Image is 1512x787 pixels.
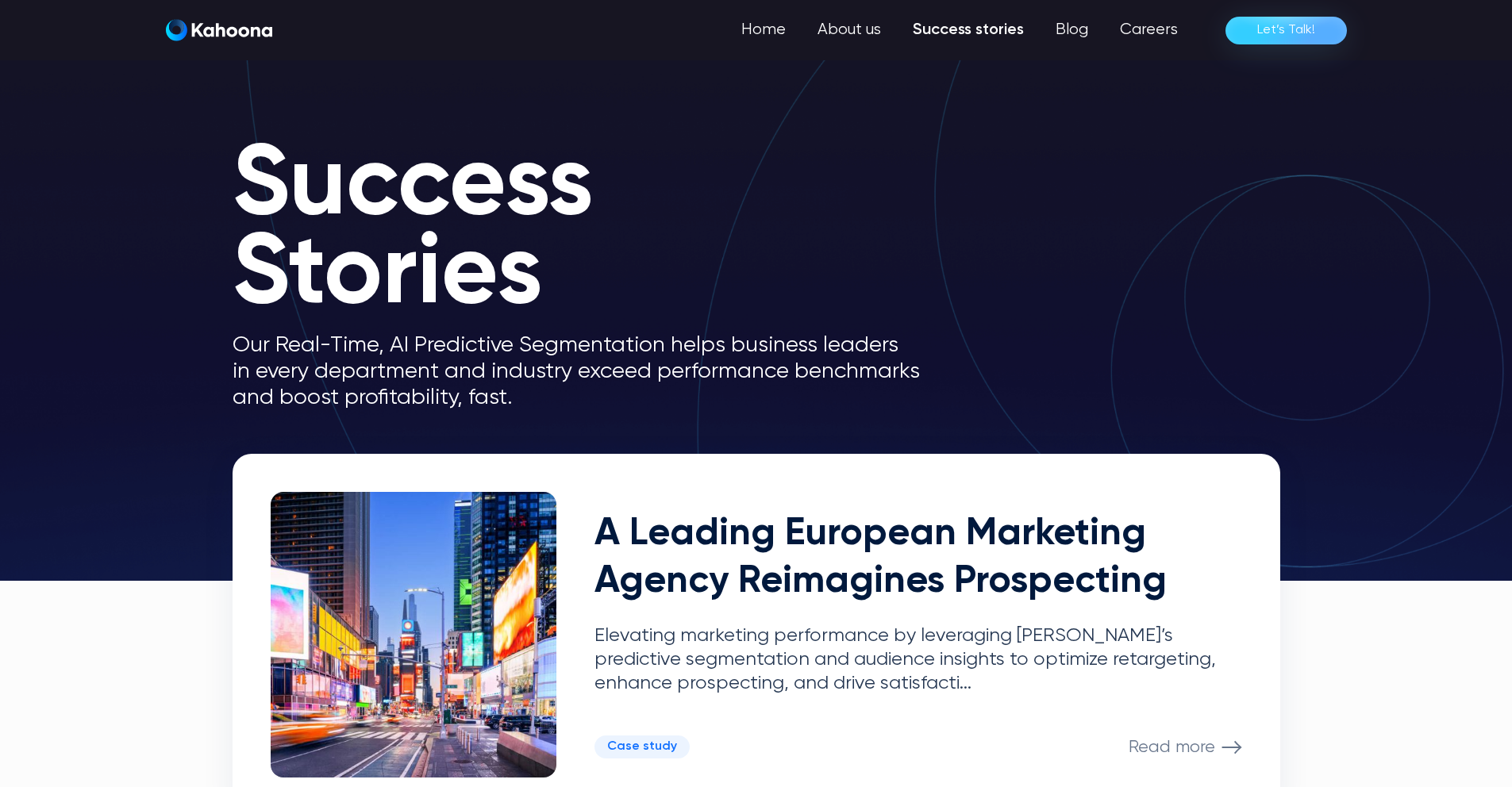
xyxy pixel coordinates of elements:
[607,739,677,754] div: Case study
[725,14,802,46] a: Home
[166,19,272,42] a: home
[1129,737,1215,758] p: Read more
[1040,14,1104,46] a: Blog
[233,143,947,320] h1: Success Stories
[897,14,1040,46] a: Success stories
[594,624,1242,695] p: Elevating marketing performance by leveraging [PERSON_NAME]’s predictive segmentation and audienc...
[166,19,272,41] img: Kahoona logo white
[594,511,1242,605] h2: A Leading European Marketing Agency Reimagines Prospecting
[233,332,947,411] p: Our Real-Time, AI Predictive Segmentation helps business leaders in every department and industry...
[1104,14,1194,46] a: Careers
[802,14,897,46] a: About us
[1257,17,1315,43] div: Let’s Talk!
[1225,17,1347,44] a: Let’s Talk!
